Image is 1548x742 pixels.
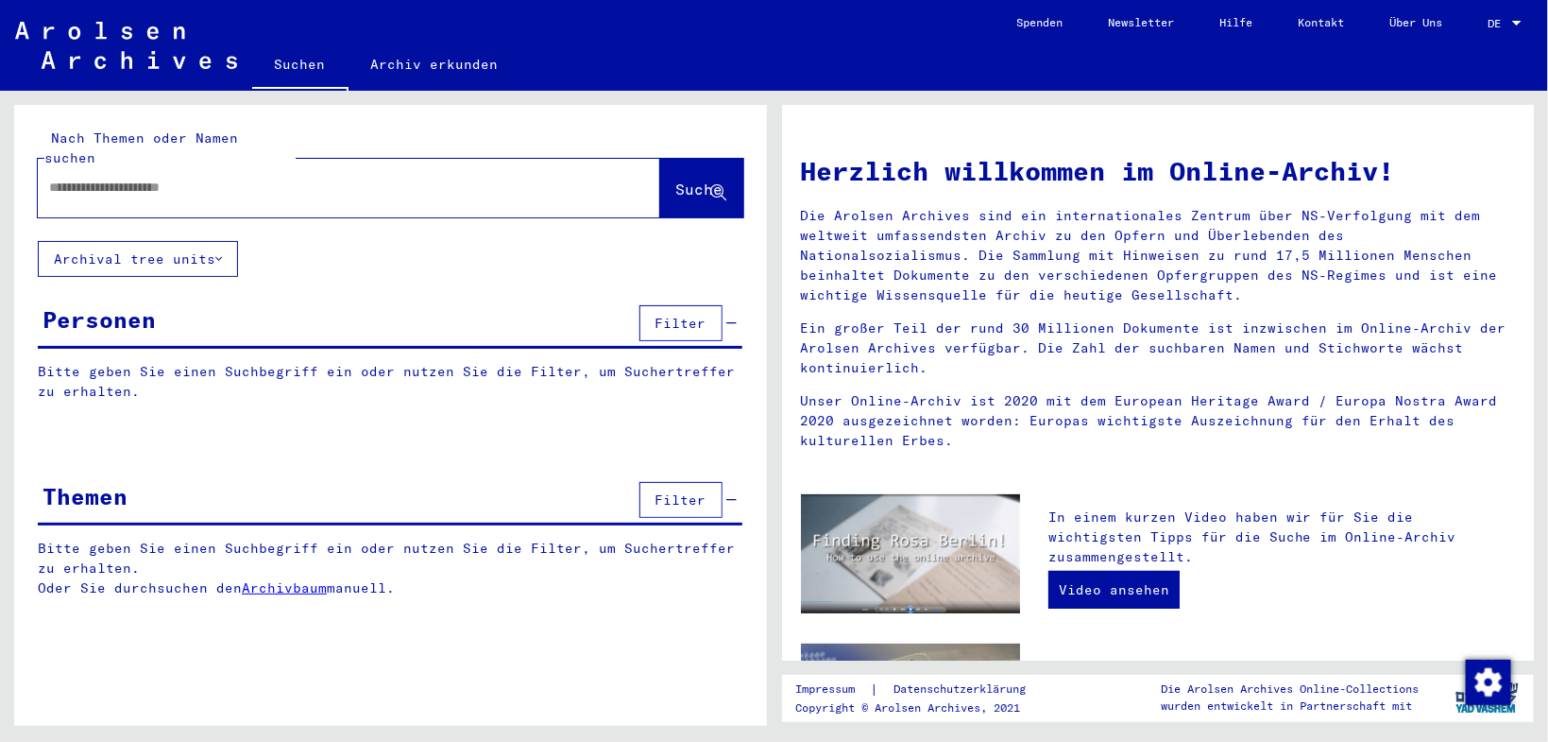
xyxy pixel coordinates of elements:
[801,206,1516,305] p: Die Arolsen Archives sind ein internationales Zentrum über NS-Verfolgung mit dem weltweit umfasse...
[1466,660,1511,705] img: Zustimmung ändern
[1161,698,1419,715] p: wurden entwickelt in Partnerschaft mit
[801,151,1516,191] h1: Herzlich willkommen im Online-Archiv!
[43,302,156,336] div: Personen
[38,241,238,277] button: Archival tree units
[44,129,238,166] mat-label: Nach Themen oder Namen suchen
[639,305,723,341] button: Filter
[796,699,1049,716] p: Copyright © Arolsen Archives, 2021
[879,680,1049,699] a: Datenschutzerklärung
[1452,674,1522,721] img: yv_logo.png
[1048,571,1180,609] a: Video ansehen
[796,680,871,699] a: Impressum
[660,159,743,217] button: Suche
[1048,508,1515,567] p: In einem kurzen Video haben wir für Sie die wichtigsten Tipps für die Suche im Online-Archiv zusa...
[801,494,1020,613] img: video.jpg
[796,680,1049,699] div: |
[15,22,237,69] img: Arolsen_neg.svg
[676,180,723,198] span: Suche
[349,42,521,87] a: Archiv erkunden
[1161,681,1419,698] p: Die Arolsen Archives Online-Collections
[242,579,327,596] a: Archivbaum
[801,391,1516,451] p: Unser Online-Archiv ist 2020 mit dem European Heritage Award / Europa Nostra Award 2020 ausgezeic...
[43,479,128,513] div: Themen
[38,362,742,402] p: Bitte geben Sie einen Suchbegriff ein oder nutzen Sie die Filter, um Suchertreffer zu erhalten.
[252,42,349,91] a: Suchen
[655,492,706,509] span: Filter
[639,482,723,518] button: Filter
[38,539,743,598] p: Bitte geben Sie einen Suchbegriff ein oder nutzen Sie die Filter, um Suchertreffer zu erhalten. O...
[1465,659,1510,704] div: Zustimmung ändern
[801,319,1516,378] p: Ein großer Teil der rund 30 Millionen Dokumente ist inzwischen im Online-Archiv der Arolsen Archi...
[1048,657,1515,736] p: Der interaktive e-Guide liefert Hintergrundwissen zum Verständnis der Dokumente. Sie finden viele...
[1488,17,1508,30] span: DE
[655,315,706,332] span: Filter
